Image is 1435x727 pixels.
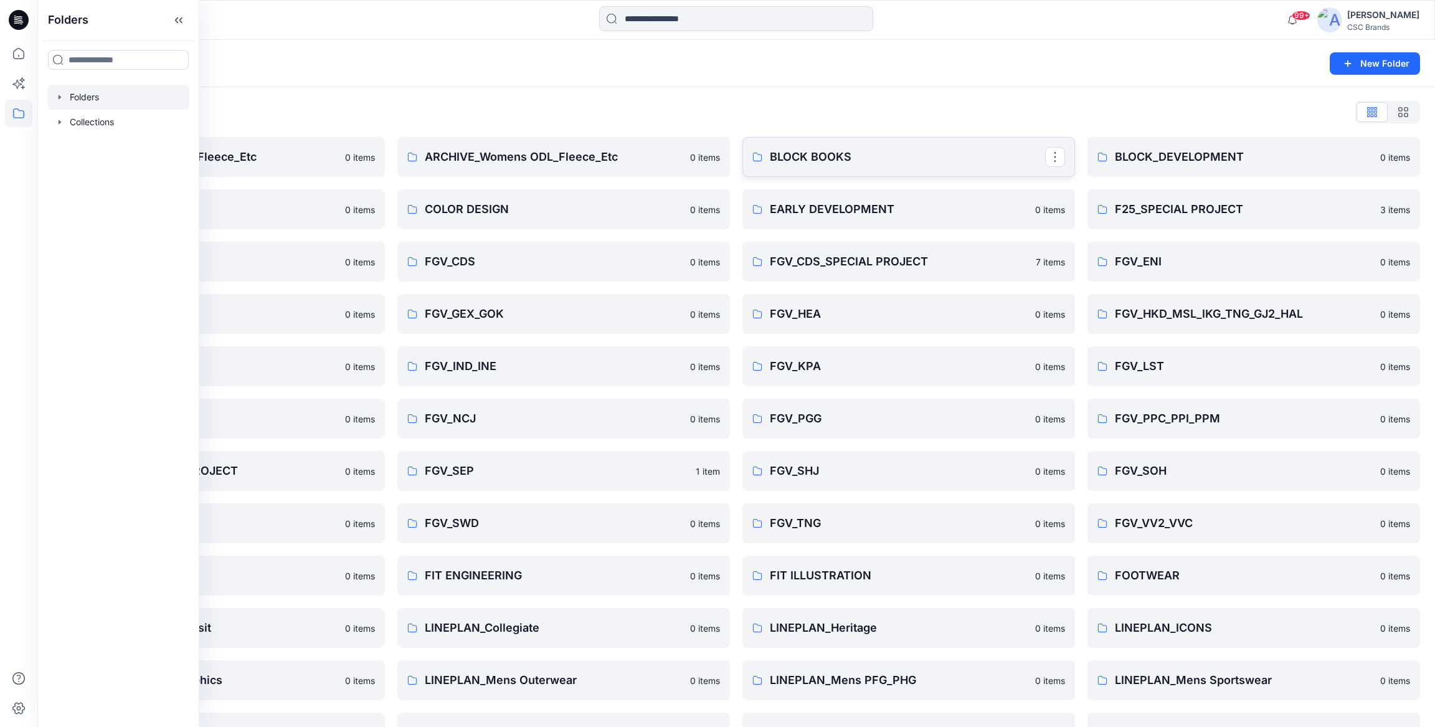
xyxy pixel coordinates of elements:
a: FGV_HKD_MSL_IKG_TNG_GJ2_HAL0 items [1087,294,1420,334]
p: LINEPLAN_ICONS [1115,619,1373,637]
p: COLOR DESIGN [425,201,683,218]
a: FGV_IND_INE0 items [397,346,730,386]
p: BLOCK_DEVELOPMENT [1115,148,1373,166]
p: LINEPLAN_Mens Outerwear [425,672,683,689]
p: FIT ILLUSTRATION [770,567,1028,584]
p: FGV_SOH [1115,462,1373,480]
p: 0 items [690,622,720,635]
a: LINEPLAN_ICONS0 items [1087,608,1420,648]
p: 0 items [690,255,720,268]
a: FGV_SEP1 item [397,451,730,491]
p: 0 items [1380,465,1410,478]
a: FGV_VV2_VVC0 items [1087,503,1420,543]
p: 0 items [345,203,375,216]
a: LINEPLAN_Collegiate0 items [397,608,730,648]
p: BLOCK BOOKS [770,148,1045,166]
p: 0 items [345,308,375,321]
p: 0 items [345,255,375,268]
a: FGV_HNG0 items [52,346,385,386]
span: 99+ [1292,11,1310,21]
p: FOOTWEAR [1115,567,1373,584]
a: BLOCK BOOKS [742,137,1075,177]
a: LINEPLAN_Mens Sportswear0 items [1087,660,1420,700]
p: FGV_PPC_PPI_PPM [1115,410,1373,427]
p: 0 items [1035,203,1065,216]
p: EARLY DEVELOPMENT [770,201,1028,218]
p: LINEPLAN_APAC Transit [80,619,338,637]
p: FGV_SWD [425,515,683,532]
a: BLOCK_DEVELOPMENT0 items [1087,137,1420,177]
a: FGV_ZUN0 items [52,556,385,596]
p: FGV_PPC_SPECIAL PROJECT [80,462,338,480]
p: 0 items [1380,308,1410,321]
p: FGV_IND_INE [425,358,683,375]
p: 0 items [690,308,720,321]
a: FGV_ATC_ATI0 items [52,242,385,282]
p: 0 items [1035,465,1065,478]
p: 0 items [345,412,375,425]
p: 0 items [345,151,375,164]
p: FGV_CDS_SPECIAL PROJECT [770,253,1028,270]
p: 0 items [1380,517,1410,530]
p: 0 items [1380,151,1410,164]
p: 0 items [1380,622,1410,635]
a: FIT ENGINEERING0 items [397,556,730,596]
a: FGV_SWD0 items [397,503,730,543]
a: FIT ILLUSTRATION0 items [742,556,1075,596]
p: FGV_VV2_VVC [1115,515,1373,532]
p: FGV_SOL [80,515,338,532]
p: 0 items [345,622,375,635]
p: 0 items [1035,622,1065,635]
div: CSC Brands [1347,22,1419,32]
p: FGV_ZUN [80,567,338,584]
p: FGV_LST [1115,358,1373,375]
a: ARCHIVE_Womens ODL_Fleece_Etc0 items [397,137,730,177]
p: 0 items [690,360,720,373]
p: FGV_SEP [425,462,688,480]
button: New Folder [1330,52,1420,75]
p: FGV_HEA [770,305,1028,323]
p: FGV_FAP_FEA [80,305,338,323]
p: FGV_CDS [425,253,683,270]
a: LINEPLAN_APAC Transit0 items [52,608,385,648]
p: 0 items [345,674,375,687]
p: F25_SPECIAL PROJECT [1115,201,1373,218]
p: 0 items [345,517,375,530]
p: FGV_NCJ [425,410,683,427]
p: FGV_SHJ [770,462,1028,480]
p: CDC [80,201,338,218]
a: LINEPLAN_Mens Graphics0 items [52,660,385,700]
p: FGV_MSL [80,410,338,427]
a: LINEPLAN_Mens Outerwear0 items [397,660,730,700]
p: FGV_HNG [80,358,338,375]
a: FGV_SOL0 items [52,503,385,543]
p: 0 items [1380,674,1410,687]
p: FGV_ENI [1115,253,1373,270]
a: FGV_MSL0 items [52,399,385,439]
p: 0 items [690,517,720,530]
div: [PERSON_NAME] [1347,7,1419,22]
p: 0 items [1035,569,1065,582]
p: LINEPLAN_Mens Graphics [80,672,338,689]
p: 0 items [1380,360,1410,373]
a: FGV_CDS_SPECIAL PROJECT7 items [742,242,1075,282]
p: 0 items [1380,569,1410,582]
a: FOOTWEAR0 items [1087,556,1420,596]
p: FGV_GEX_GOK [425,305,683,323]
p: 3 items [1380,203,1410,216]
a: FGV_PPC_SPECIAL PROJECT0 items [52,451,385,491]
p: LINEPLAN_Mens Sportswear [1115,672,1373,689]
p: 0 items [1035,308,1065,321]
p: 1 item [696,465,720,478]
p: LINEPLAN_Collegiate [425,619,683,637]
p: 0 items [1380,255,1410,268]
p: FGV_TNG [770,515,1028,532]
p: 0 items [690,569,720,582]
a: F25_SPECIAL PROJECT3 items [1087,189,1420,229]
p: 0 items [345,465,375,478]
a: FGV_CDS0 items [397,242,730,282]
a: FGV_LST0 items [1087,346,1420,386]
p: 0 items [1380,412,1410,425]
a: FGV_PPC_PPI_PPM0 items [1087,399,1420,439]
p: ARCHIVE_Mens ODL_Fleece_Etc [80,148,338,166]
